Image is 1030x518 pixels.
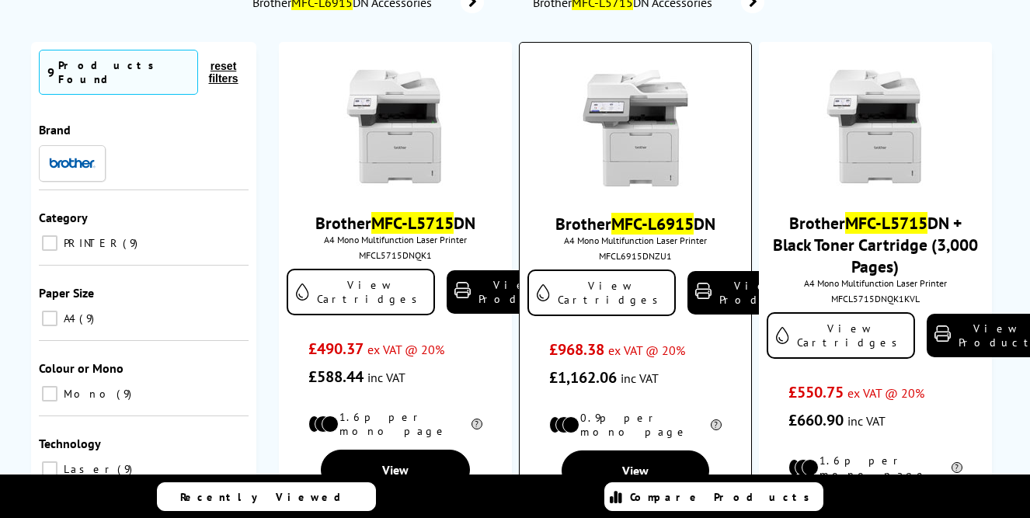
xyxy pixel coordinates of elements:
span: ex VAT @ 20% [367,342,444,357]
span: PRINTER [60,236,121,250]
span: Mono [60,387,115,401]
img: brother-MFC-L5715DN-front-small.jpg [337,69,454,186]
a: View Cartridges [527,269,676,316]
li: 0.9p per mono page [549,411,722,439]
a: Recently Viewed [157,482,376,511]
a: BrotherMFC-L5715DN + Black Toner Cartridge (3,000 Pages) [773,212,978,277]
span: Brand [39,122,71,137]
span: 9 [117,387,135,401]
input: Laser 9 [42,461,57,477]
a: View Cartridges [287,269,435,315]
a: BrotherMFC-L5715DN [315,212,475,234]
img: Brother [49,158,96,169]
span: inc VAT [847,413,886,429]
span: 9 [123,236,141,250]
span: 9 [117,462,136,476]
div: MFCL5715DNQK1 [291,249,500,261]
span: £490.37 [308,339,364,359]
mark: MFC-L5715 [371,212,454,234]
input: Mono 9 [42,386,57,402]
a: View Cartridges [767,312,915,359]
span: Paper Size [39,285,94,301]
span: ex VAT @ 20% [608,342,685,358]
li: 1.6p per mono page [788,454,962,481]
mark: MFC-L6915 [611,213,694,235]
span: £550.75 [788,382,844,402]
span: View [622,463,649,478]
li: 1.6p per mono page [308,410,482,438]
input: PRINTER 9 [42,235,57,251]
span: Laser [60,462,116,476]
span: A4 [60,311,78,325]
a: View Product [687,271,804,315]
span: 9 [79,311,98,325]
span: £588.44 [308,367,364,387]
span: £660.90 [788,410,844,430]
span: A4 Mono Multifunction Laser Printer [767,277,984,289]
input: A4 9 [42,311,57,326]
div: MFCL5715DNQK1KVL [771,293,980,304]
div: MFCL6915DNZU1 [531,250,739,262]
span: inc VAT [621,370,659,386]
span: A4 Mono Multifunction Laser Printer [527,235,743,246]
span: Category [39,210,88,225]
span: £1,162.06 [549,367,617,388]
mark: MFC-L5715 [845,212,927,234]
span: ex VAT @ 20% [847,385,924,401]
div: Products Found [58,58,190,86]
a: Compare Products [604,482,823,511]
a: View [321,450,470,490]
span: A4 Mono Multifunction Laser Printer [287,234,504,245]
span: Colour or Mono [39,360,124,376]
span: inc VAT [367,370,405,385]
button: reset filters [198,59,249,85]
span: Recently Viewed [180,490,357,504]
a: View [562,450,710,491]
a: View Product [447,270,563,314]
span: View [382,462,409,478]
span: Compare Products [630,490,818,504]
span: 9 [47,64,54,80]
span: £968.38 [549,339,604,360]
a: BrotherMFC-L6915DN [555,213,715,235]
img: brother-MFC-L5715DN-front-small.jpg [817,69,934,186]
img: brother-MFC-L6915DN-front-small.jpg [577,70,694,186]
span: Technology [39,436,101,451]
